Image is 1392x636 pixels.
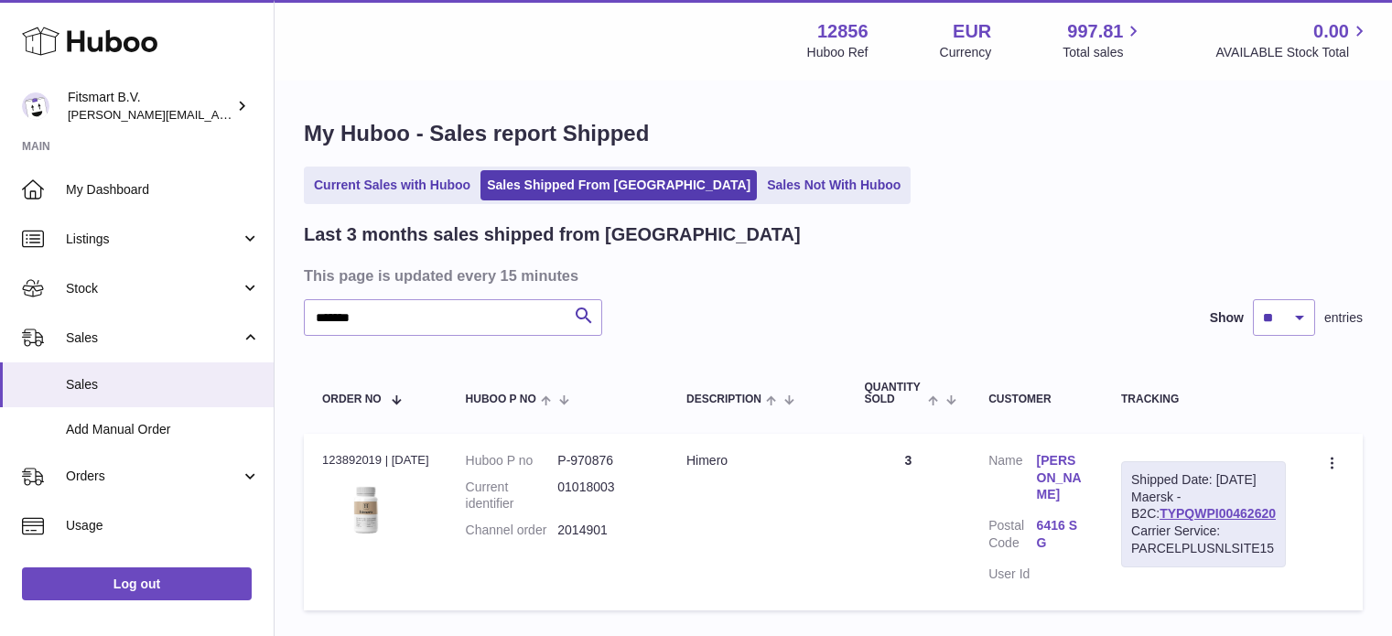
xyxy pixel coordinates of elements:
[466,393,536,405] span: Huboo P no
[1215,19,1370,61] a: 0.00 AVAILABLE Stock Total
[66,280,241,297] span: Stock
[1067,19,1123,44] span: 997.81
[308,170,477,200] a: Current Sales with Huboo
[807,44,869,61] div: Huboo Ref
[761,170,907,200] a: Sales Not With Huboo
[1063,19,1144,61] a: 997.81 Total sales
[68,89,232,124] div: Fitsmart B.V.
[1313,19,1349,44] span: 0.00
[953,19,991,44] strong: EUR
[66,329,241,347] span: Sales
[22,92,49,120] img: jonathan@leaderoo.com
[1063,44,1144,61] span: Total sales
[988,517,1036,556] dt: Postal Code
[864,382,923,405] span: Quantity Sold
[846,434,970,610] td: 3
[304,265,1358,286] h3: This page is updated every 15 minutes
[66,517,260,534] span: Usage
[1160,506,1276,521] a: TYPQWPI00462620
[322,452,429,469] div: 123892019 | [DATE]
[988,452,1036,509] dt: Name
[304,119,1363,148] h1: My Huboo - Sales report Shipped
[66,231,241,248] span: Listings
[988,566,1036,583] dt: User Id
[557,479,650,513] dd: 01018003
[66,421,260,438] span: Add Manual Order
[686,452,827,469] div: Himero
[322,393,382,405] span: Order No
[1037,452,1084,504] a: [PERSON_NAME]
[66,181,260,199] span: My Dashboard
[466,452,558,469] dt: Huboo P no
[1131,471,1276,489] div: Shipped Date: [DATE]
[1215,44,1370,61] span: AVAILABLE Stock Total
[817,19,869,44] strong: 12856
[1324,309,1363,327] span: entries
[988,393,1084,405] div: Customer
[686,393,761,405] span: Description
[466,479,558,513] dt: Current identifier
[466,522,558,539] dt: Channel order
[68,107,367,122] span: [PERSON_NAME][EMAIL_ADDRESS][DOMAIN_NAME]
[557,522,650,539] dd: 2014901
[1121,393,1286,405] div: Tracking
[940,44,992,61] div: Currency
[304,222,801,247] h2: Last 3 months sales shipped from [GEOGRAPHIC_DATA]
[322,474,414,541] img: 128561711358723.png
[66,376,260,393] span: Sales
[480,170,757,200] a: Sales Shipped From [GEOGRAPHIC_DATA]
[1131,523,1276,557] div: Carrier Service: PARCELPLUSNLSITE15
[1037,517,1084,552] a: 6416 SG
[557,452,650,469] dd: P-970876
[66,468,241,485] span: Orders
[1210,309,1244,327] label: Show
[22,567,252,600] a: Log out
[1121,461,1286,567] div: Maersk - B2C:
